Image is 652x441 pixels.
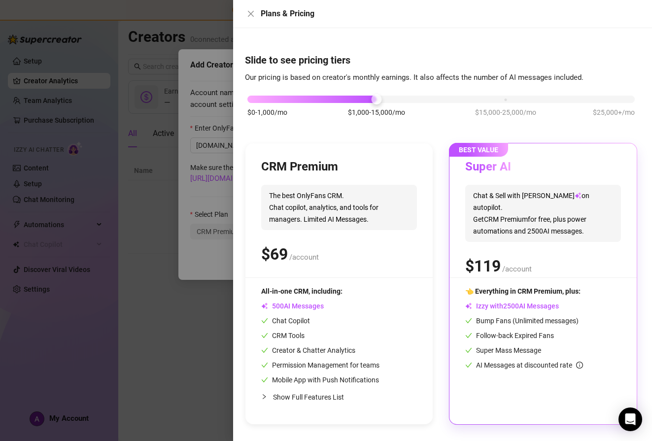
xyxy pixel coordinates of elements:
[245,8,257,20] button: Close
[261,376,379,384] span: Mobile App with Push Notifications
[465,362,472,369] span: check
[593,107,635,118] span: $25,000+/mo
[261,317,268,324] span: check
[465,287,581,295] span: 👈 Everything in CRM Premium, plus:
[261,362,268,369] span: check
[245,73,583,82] span: Our pricing is based on creator's monthly earnings. It also affects the number of AI messages inc...
[261,376,268,383] span: check
[465,257,501,275] span: $
[465,332,554,339] span: Follow-back Expired Fans
[261,361,379,369] span: Permission Management for teams
[261,347,268,354] span: check
[475,107,536,118] span: $15,000-25,000/mo
[465,317,579,325] span: Bump Fans (Unlimited messages)
[348,107,405,118] span: $1,000-15,000/mo
[465,332,472,339] span: check
[465,159,511,175] h3: Super AI
[465,346,541,354] span: Super Mass Message
[261,245,288,264] span: $
[261,185,417,230] span: The best OnlyFans CRM. Chat copilot, analytics, and tools for managers. Limited AI Messages.
[261,346,355,354] span: Creator & Chatter Analytics
[465,317,472,324] span: check
[261,159,338,175] h3: CRM Premium
[289,253,319,262] span: /account
[502,265,532,273] span: /account
[449,143,508,157] span: BEST VALUE
[476,361,583,369] span: AI Messages at discounted rate
[261,394,267,400] span: collapsed
[261,302,324,310] span: AI Messages
[465,347,472,354] span: check
[261,332,268,339] span: check
[465,302,559,310] span: Izzy with AI Messages
[247,107,287,118] span: $0-1,000/mo
[245,53,640,67] h4: Slide to see pricing tiers
[247,10,255,18] span: close
[576,362,583,369] span: info-circle
[465,185,621,242] span: Chat & Sell with [PERSON_NAME] on autopilot. Get CRM Premium for free, plus power automations and...
[261,287,343,295] span: All-in-one CRM, including:
[273,393,344,401] span: Show Full Features List
[261,332,305,339] span: CRM Tools
[261,385,417,408] div: Show Full Features List
[261,317,310,325] span: Chat Copilot
[261,8,640,20] div: Plans & Pricing
[618,407,642,431] div: Open Intercom Messenger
